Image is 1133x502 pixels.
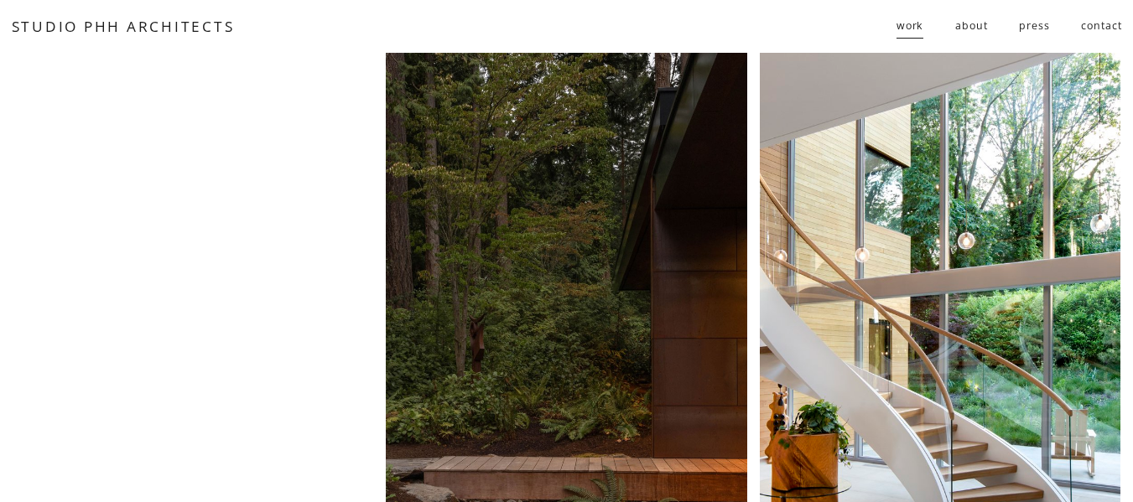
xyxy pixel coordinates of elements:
[897,13,923,39] span: work
[955,13,987,40] a: about
[12,17,235,36] a: STUDIO PHH ARCHITECTS
[897,13,923,40] a: folder dropdown
[1019,13,1049,40] a: press
[1081,13,1121,40] a: contact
